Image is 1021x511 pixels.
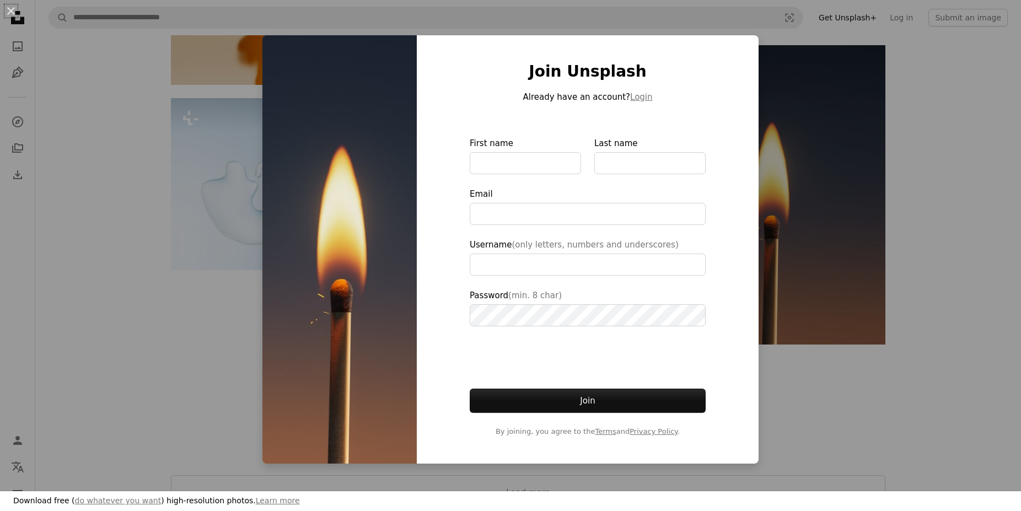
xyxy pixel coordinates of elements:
[594,137,706,174] label: Last name
[470,304,706,326] input: Password(min. 8 char)
[470,426,706,437] span: By joining, you agree to the and .
[470,137,581,174] label: First name
[594,152,706,174] input: Last name
[262,35,417,464] img: premium_photo-1752865066686-a58cb4d5b966
[508,291,562,300] span: (min. 8 char)
[630,427,678,435] a: Privacy Policy
[595,427,616,435] a: Terms
[470,238,706,276] label: Username
[470,62,706,82] h1: Join Unsplash
[470,254,706,276] input: Username(only letters, numbers and underscores)
[470,289,706,326] label: Password
[630,90,652,104] button: Login
[470,203,706,225] input: Email
[470,90,706,104] p: Already have an account?
[256,496,300,505] a: Learn more
[470,152,581,174] input: First name
[75,496,162,505] a: do whatever you want
[13,496,300,507] h3: Download free ( ) high-resolution photos.
[512,240,678,250] span: (only letters, numbers and underscores)
[470,187,706,225] label: Email
[470,389,706,413] button: Join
